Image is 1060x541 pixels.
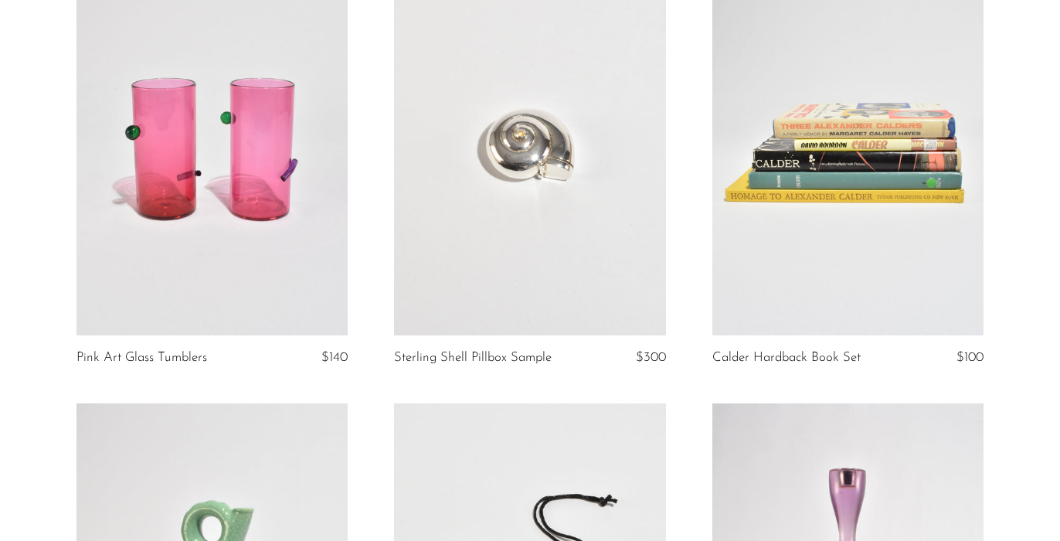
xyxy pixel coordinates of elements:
span: $100 [956,351,984,364]
a: Sterling Shell Pillbox Sample [394,351,552,365]
span: $300 [636,351,666,364]
span: $140 [321,351,348,364]
a: Calder Hardback Book Set [712,351,861,365]
a: Pink Art Glass Tumblers [76,351,207,365]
